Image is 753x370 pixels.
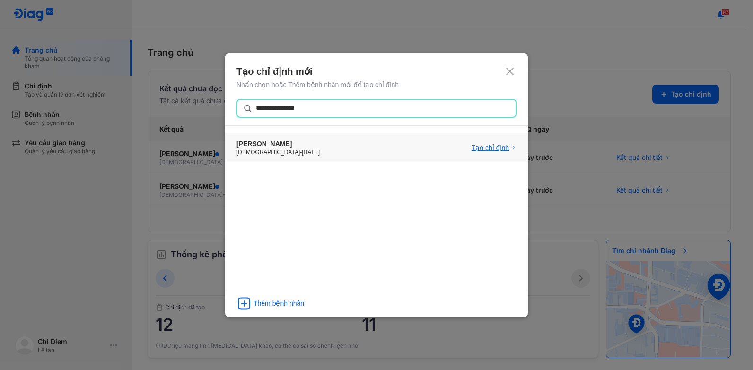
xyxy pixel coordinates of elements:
[236,80,517,89] div: Nhấn chọn hoặc Thêm bệnh nhân mới để tạo chỉ định
[254,299,304,308] div: Thêm bệnh nhân
[236,65,517,78] div: Tạo chỉ định mới
[236,149,300,156] span: [DEMOGRAPHIC_DATA]
[472,143,509,152] span: Tạo chỉ định
[302,149,320,156] span: [DATE]
[300,149,302,156] span: -
[236,139,320,149] div: [PERSON_NAME]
